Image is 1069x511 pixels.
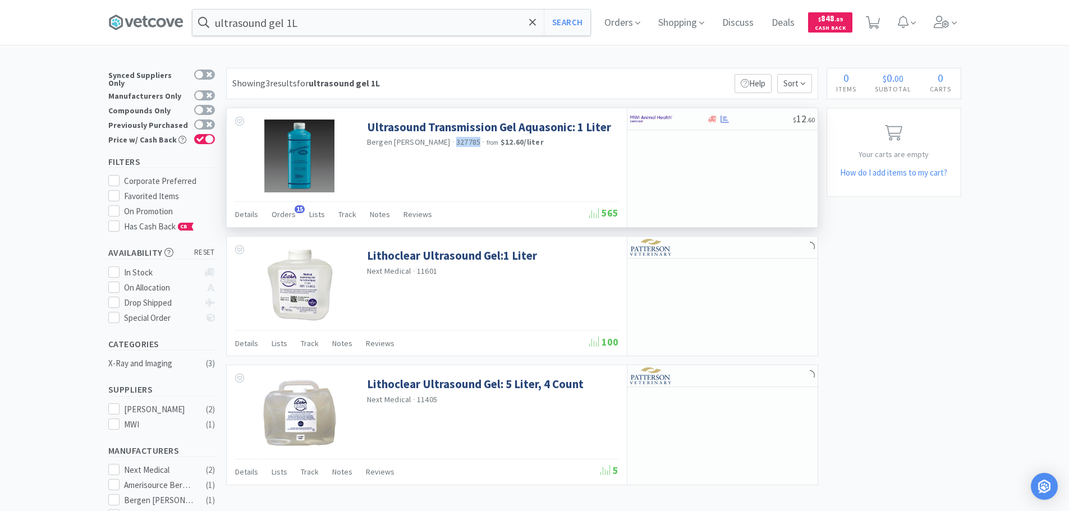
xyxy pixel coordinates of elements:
div: Drop Shipped [124,296,199,310]
span: 11601 [417,266,437,276]
span: Cash Back [815,25,846,33]
span: . 89 [834,16,843,23]
span: Notes [332,467,352,477]
div: Open Intercom Messenger [1031,473,1058,500]
span: Reviews [403,209,432,219]
span: · [413,266,415,276]
h5: Categories [108,338,215,351]
span: 5 [600,464,618,477]
div: Previously Purchased [108,119,189,129]
div: Next Medical [124,463,194,477]
span: 327785 [456,137,481,147]
div: ( 2 ) [206,463,215,477]
span: 848 [818,13,843,24]
div: On Promotion [124,205,215,218]
a: Bergen [PERSON_NAME] [367,137,451,147]
a: Deals [767,18,799,28]
span: · [482,137,484,147]
div: On Allocation [124,281,199,294]
a: Next Medical [367,266,411,276]
span: $ [793,116,796,124]
img: 8cc8dfb8ca83448aa055e662ab831468_654095.jpeg [263,248,336,321]
div: Synced Suppliers Only [108,70,189,87]
a: Lithoclear Ultrasound Gel: 5 Liter, 4 Count [367,376,584,392]
span: 565 [589,206,618,219]
div: ( 1 ) [206,494,215,507]
span: Sort [777,74,812,93]
span: Reviews [366,338,394,348]
span: 11405 [417,394,437,404]
span: Details [235,338,258,348]
span: 00 [894,73,903,84]
div: . [866,72,921,84]
img: 02b349ba0ffc4407b5da3bbd828f2609_635490.png [264,119,335,192]
span: 12 [793,112,815,125]
span: Details [235,209,258,219]
span: reset [194,247,215,259]
span: 15 [295,205,305,213]
img: f5e969b455434c6296c6d81ef179fa71_3.png [630,239,672,256]
div: Compounds Only [108,105,189,114]
h5: How do I add items to my cart? [827,166,961,179]
a: Ultrasound Transmission Gel Aquasonic: 1 Liter [367,119,611,135]
span: 0 [843,71,849,85]
div: X-Ray and Imaging [108,357,199,370]
div: ( 3 ) [206,357,215,370]
span: $ [818,16,821,23]
span: Notes [370,209,390,219]
span: Lists [309,209,325,219]
span: Orders [272,209,296,219]
h5: Filters [108,155,215,168]
div: Amerisource Bergen [124,478,194,492]
p: Your carts are empty [827,148,961,160]
div: ( 1 ) [206,418,215,431]
div: Bergen [PERSON_NAME] [124,494,194,507]
a: Next Medical [367,394,411,404]
div: ( 2 ) [206,403,215,416]
div: MWI [124,418,194,431]
h5: Availability [108,246,215,259]
input: Search by item, sku, manufacturer, ingredient, size... [192,10,590,35]
div: ( 1 ) [206,478,215,492]
p: Help [735,74,772,93]
a: Discuss [718,18,758,28]
span: Lists [272,467,287,477]
span: for [297,77,380,89]
div: In Stock [124,266,199,279]
h5: Suppliers [108,383,215,396]
span: · [413,394,415,404]
img: 93a52bc72a11449c99b3fd28a8df7e87_656959.jpeg [263,376,336,449]
span: Details [235,467,258,477]
span: Reviews [366,467,394,477]
span: · [452,137,455,147]
span: Track [301,467,319,477]
div: Price w/ Cash Back [108,134,189,144]
span: 0 [938,71,943,85]
h4: Items [827,84,866,94]
strong: $12.60 / liter [501,137,544,147]
span: Notes [332,338,352,348]
span: Has Cash Back [124,221,194,232]
span: 100 [589,335,618,348]
h5: Manufacturers [108,444,215,457]
div: Favorited Items [124,190,215,203]
span: . 60 [806,116,815,124]
div: Manufacturers Only [108,90,189,100]
div: [PERSON_NAME] [124,403,194,416]
div: Corporate Preferred [124,174,215,188]
h4: Carts [921,84,961,94]
img: f6b2451649754179b5b4e0c70c3f7cb0_2.png [630,111,672,127]
span: Track [301,338,319,348]
div: Showing 3 results [232,76,380,91]
img: f5e969b455434c6296c6d81ef179fa71_3.png [630,367,672,384]
button: Search [544,10,590,35]
h4: Subtotal [866,84,921,94]
span: Track [338,209,356,219]
span: 0 [887,71,892,85]
span: CB [178,223,190,230]
div: Special Order [124,311,199,325]
a: $848.89Cash Back [808,7,852,38]
a: Lithoclear Ultrasound Gel:1 Liter [367,248,537,263]
span: from [487,139,499,146]
span: $ [883,73,887,84]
